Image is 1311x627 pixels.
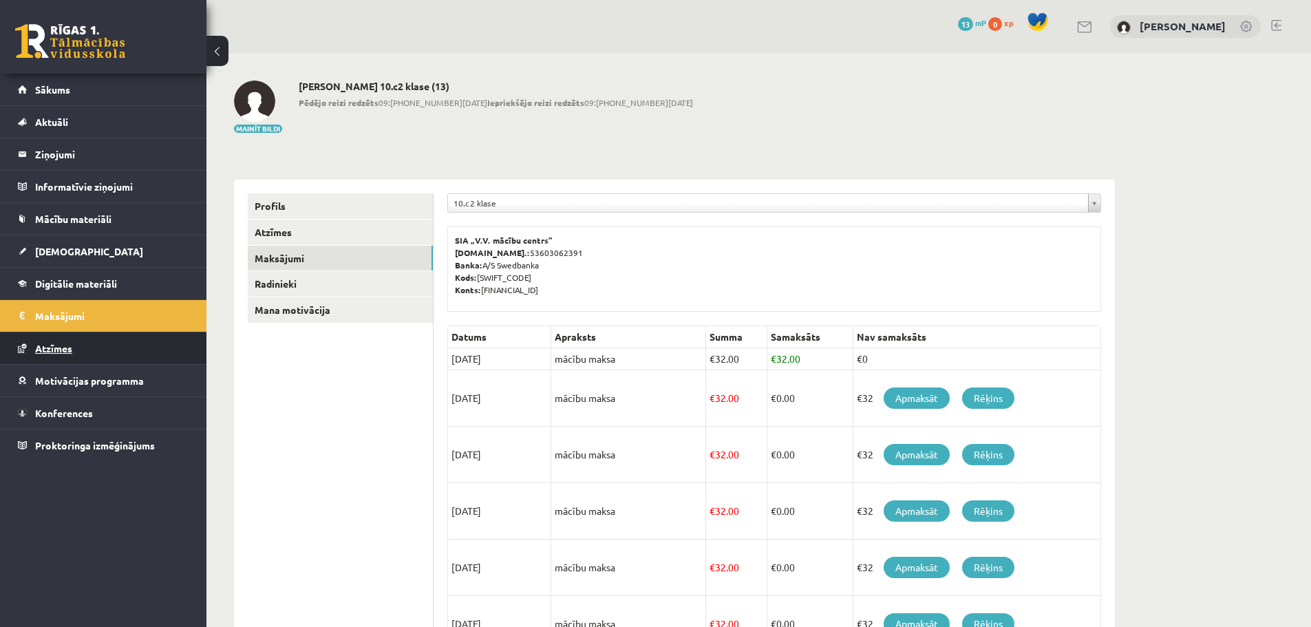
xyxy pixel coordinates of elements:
a: Rīgas 1. Tālmācības vidusskola [15,24,125,59]
a: Rēķins [962,500,1014,522]
a: Atzīmes [248,220,433,245]
span: [DEMOGRAPHIC_DATA] [35,245,143,257]
span: € [710,504,715,517]
td: 32.00 [706,370,767,427]
td: 32.00 [706,427,767,483]
a: Ziņojumi [18,138,189,170]
span: Aktuāli [35,116,68,128]
span: € [771,392,776,404]
a: Sākums [18,74,189,105]
th: Datums [448,326,551,348]
a: Mācību materiāli [18,203,189,235]
td: €32 [853,540,1100,596]
a: [PERSON_NAME] [1140,19,1226,33]
span: Proktoringa izmēģinājums [35,439,155,451]
span: € [710,561,715,573]
span: € [710,392,715,404]
td: mācību maksa [551,540,706,596]
td: €32 [853,427,1100,483]
td: 32.00 [706,540,767,596]
td: 0.00 [767,370,853,427]
span: Motivācijas programma [35,374,144,387]
a: Mana motivācija [248,297,433,323]
a: [DEMOGRAPHIC_DATA] [18,235,189,267]
span: Sākums [35,83,70,96]
b: Konts: [455,284,481,295]
td: 0.00 [767,427,853,483]
th: Summa [706,326,767,348]
b: Iepriekšējo reizi redzēts [487,97,584,108]
h2: [PERSON_NAME] 10.c2 klase (13) [299,81,693,92]
a: Digitālie materiāli [18,268,189,299]
a: Apmaksāt [884,557,950,578]
span: Mācību materiāli [35,213,111,225]
span: 10.c2 klase [454,194,1083,212]
td: 0.00 [767,483,853,540]
span: 0 [988,17,1002,31]
a: Profils [248,193,433,219]
td: €0 [853,348,1100,370]
th: Samaksāts [767,326,853,348]
legend: Ziņojumi [35,138,189,170]
b: Banka: [455,259,482,270]
td: mācību maksa [551,427,706,483]
span: 09:[PHONE_NUMBER][DATE] 09:[PHONE_NUMBER][DATE] [299,96,693,109]
a: 10.c2 klase [448,194,1100,212]
b: SIA „V.V. mācību centrs” [455,235,553,246]
td: 32.00 [706,348,767,370]
img: Matīss Magone [1117,21,1131,34]
td: 0.00 [767,540,853,596]
img: Matīss Magone [234,81,275,122]
a: Rēķins [962,557,1014,578]
a: Konferences [18,397,189,429]
b: Pēdējo reizi redzēts [299,97,379,108]
a: Aktuāli [18,106,189,138]
span: Konferences [35,407,93,419]
a: 0 xp [988,17,1020,28]
a: Maksājumi [248,246,433,271]
td: [DATE] [448,483,551,540]
legend: Maksājumi [35,300,189,332]
a: Motivācijas programma [18,365,189,396]
a: Radinieki [248,271,433,297]
a: Apmaksāt [884,500,950,522]
a: Atzīmes [18,332,189,364]
a: Rēķins [962,387,1014,409]
td: €32 [853,370,1100,427]
span: xp [1004,17,1013,28]
td: €32 [853,483,1100,540]
td: [DATE] [448,540,551,596]
span: € [771,448,776,460]
a: 13 mP [958,17,986,28]
legend: Informatīvie ziņojumi [35,171,189,202]
td: [DATE] [448,427,551,483]
td: mācību maksa [551,370,706,427]
td: [DATE] [448,348,551,370]
td: 32.00 [767,348,853,370]
span: € [710,448,715,460]
span: mP [975,17,986,28]
td: mācību maksa [551,348,706,370]
a: Apmaksāt [884,444,950,465]
a: Informatīvie ziņojumi [18,171,189,202]
a: Maksājumi [18,300,189,332]
span: 13 [958,17,973,31]
a: Proktoringa izmēģinājums [18,429,189,461]
b: [DOMAIN_NAME].: [455,247,530,258]
td: 32.00 [706,483,767,540]
td: [DATE] [448,370,551,427]
button: Mainīt bildi [234,125,282,133]
td: mācību maksa [551,483,706,540]
span: € [771,561,776,573]
span: Atzīmes [35,342,72,354]
b: Kods: [455,272,477,283]
span: Digitālie materiāli [35,277,117,290]
span: € [771,352,776,365]
th: Nav samaksāts [853,326,1100,348]
p: 53603062391 A/S Swedbanka [SWIFT_CODE] [FINANCIAL_ID] [455,234,1094,296]
a: Rēķins [962,444,1014,465]
span: € [771,504,776,517]
a: Apmaksāt [884,387,950,409]
span: € [710,352,715,365]
th: Apraksts [551,326,706,348]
